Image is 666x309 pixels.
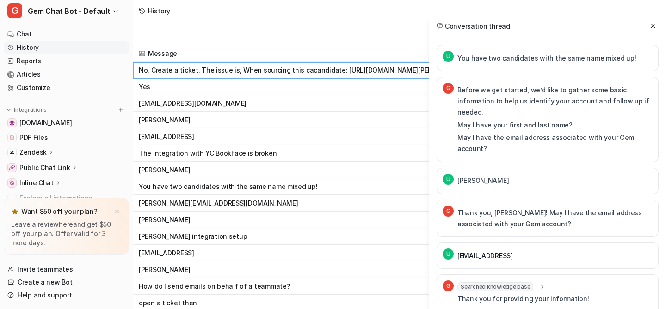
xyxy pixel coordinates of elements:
[4,41,129,54] a: History
[139,245,194,261] p: [EMAIL_ADDRESS]
[114,209,120,215] img: x
[443,206,454,217] span: G
[139,195,298,212] p: [PERSON_NAME][EMAIL_ADDRESS][DOMAIN_NAME]
[139,145,277,162] p: The integration with YC Bookface is broken
[4,68,129,81] a: Articles
[443,51,454,62] span: U
[139,62,445,79] p: No. Create a ticket. The issue is, When sourcing this cacandidate: [URL][DOMAIN_NAME][PERSON_NAME...
[19,118,72,127] span: [DOMAIN_NAME]
[9,165,15,170] img: Public Chat Link
[4,81,129,94] a: Customize
[14,106,47,114] p: Integrations
[457,207,653,230] p: Thank you, [PERSON_NAME]! May I have the email address associated with your Gem account?
[139,278,290,295] p: How do I send emails on behalf of a teammate?
[6,107,12,113] img: expand menu
[443,174,454,185] span: U
[137,45,471,62] span: Message
[19,191,125,206] span: Explore all integrations
[457,175,509,186] p: [PERSON_NAME]
[7,194,17,203] img: explore all integrations
[11,220,122,248] p: Leave a review and get $50 off your plan. Offer valid for 3 more days.
[4,116,129,129] a: status.gem.com[DOMAIN_NAME]
[9,150,15,155] img: Zendesk
[437,21,510,31] h2: Conversation thread
[4,276,129,289] a: Create a new Bot
[457,252,513,260] a: [EMAIL_ADDRESS]
[139,95,247,112] p: [EMAIL_ADDRESS][DOMAIN_NAME]
[11,208,18,215] img: star
[139,79,150,95] p: Yes
[457,282,533,291] span: Searched knowledge base
[19,178,54,188] p: Inline Chat
[457,120,653,131] p: May I have your first and last name?
[139,228,247,245] p: [PERSON_NAME] integration setup
[7,3,22,18] span: G
[139,128,194,145] p: [EMAIL_ADDRESS]
[4,105,49,115] button: Integrations
[19,163,70,172] p: Public Chat Link
[443,83,454,94] span: G
[457,132,653,154] p: May I have the email address associated with your Gem account?
[457,53,636,64] p: You have two candidates with the same name mixed up!
[59,220,73,228] a: here
[4,55,129,67] a: Reports
[4,192,129,205] a: Explore all integrations
[4,28,129,41] a: Chat
[139,178,317,195] p: You have two candidates with the same name mixed up!
[117,107,124,113] img: menu_add.svg
[148,6,170,16] div: History
[28,5,110,18] span: Gem Chat Bot - Default
[457,293,653,304] p: Thank you for providing your information!
[443,280,454,291] span: G
[21,207,98,216] p: Want $50 off your plan?
[19,148,47,157] p: Zendesk
[4,131,129,144] a: PDF FilesPDF Files
[9,120,15,126] img: status.gem.com
[9,180,15,186] img: Inline Chat
[139,162,190,178] p: [PERSON_NAME]
[443,248,454,260] span: U
[139,112,190,128] p: [PERSON_NAME]
[457,85,653,118] p: Before we get started, we’d like to gather some basic information to help us identify your accoun...
[19,133,48,142] span: PDF Files
[4,263,129,276] a: Invite teammates
[9,135,15,140] img: PDF Files
[4,289,129,302] a: Help and support
[139,212,190,228] p: [PERSON_NAME]
[139,261,190,278] p: [PERSON_NAME]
